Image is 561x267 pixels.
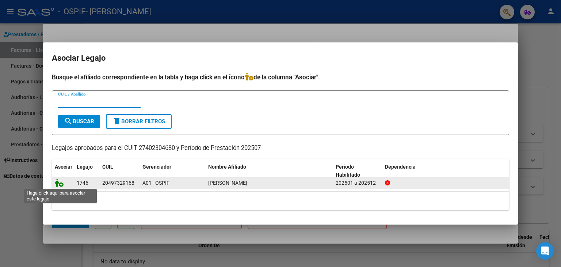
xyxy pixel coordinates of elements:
[52,159,74,183] datatable-header-cell: Asociar
[140,159,205,183] datatable-header-cell: Gerenciador
[336,164,360,178] span: Periodo Habilitado
[102,164,113,170] span: CUIL
[99,159,140,183] datatable-header-cell: CUIL
[77,164,93,170] span: Legajo
[142,164,171,170] span: Gerenciador
[382,159,510,183] datatable-header-cell: Dependencia
[64,117,73,125] mat-icon: search
[208,180,247,186] span: JUAREZ ROLON THIAGO NICOLAS
[333,159,382,183] datatable-header-cell: Periodo Habilitado
[112,117,121,125] mat-icon: delete
[102,179,134,187] div: 20497329168
[64,118,94,125] span: Buscar
[205,159,333,183] datatable-header-cell: Nombre Afiliado
[52,192,509,210] div: 1 registros
[52,144,509,153] p: Legajos aprobados para el CUIT 27402304680 y Período de Prestación 202507
[58,115,100,128] button: Buscar
[52,72,509,82] h4: Busque el afiliado correspondiente en la tabla y haga click en el ícono de la columna "Asociar".
[208,164,246,170] span: Nombre Afiliado
[55,164,72,170] span: Asociar
[74,159,99,183] datatable-header-cell: Legajo
[336,179,379,187] div: 202501 a 202512
[536,242,554,260] div: Open Intercom Messenger
[106,114,172,129] button: Borrar Filtros
[385,164,416,170] span: Dependencia
[112,118,165,125] span: Borrar Filtros
[142,180,169,186] span: A01 - OSPIF
[52,51,509,65] h2: Asociar Legajo
[77,180,88,186] span: 1746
